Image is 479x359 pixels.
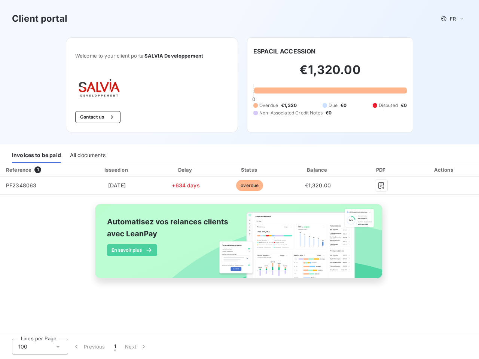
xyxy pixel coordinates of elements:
h2: €1,320.00 [253,62,407,85]
span: €0 [341,102,347,109]
img: banner [88,199,391,291]
span: 0 [252,96,255,102]
span: Non-Associated Credit Notes [259,110,323,116]
div: Issued on [81,166,153,174]
span: SALVIA Developpement [144,53,203,59]
span: overdue [236,180,263,191]
button: Next [120,339,152,355]
span: €1,320 [281,102,297,109]
span: €0 [401,102,407,109]
button: Previous [68,339,110,355]
button: 1 [110,339,120,355]
h3: Client portal [12,12,67,25]
span: [DATE] [108,182,126,188]
div: Invoices to be paid [12,147,61,163]
span: €1,320.00 [305,182,331,188]
h6: ESPACIL ACCESSION [253,47,316,56]
div: Status [219,166,281,174]
span: €0 [326,110,332,116]
span: 100 [18,343,27,350]
div: All documents [70,147,106,163]
div: Reference [6,167,31,173]
span: Due [329,102,337,109]
span: Disputed [379,102,398,109]
span: FR [450,16,456,22]
div: Delay [156,166,216,174]
span: +634 days [172,182,199,188]
div: Actions [411,166,478,174]
span: 1 [34,166,41,173]
span: Welcome to your client portal [75,53,229,59]
span: Overdue [259,102,278,109]
span: 1 [114,343,116,350]
button: Contact us [75,111,120,123]
span: PF2348063 [6,182,36,188]
img: Company logo [75,77,123,99]
div: PDF [355,166,408,174]
div: Balance [284,166,352,174]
